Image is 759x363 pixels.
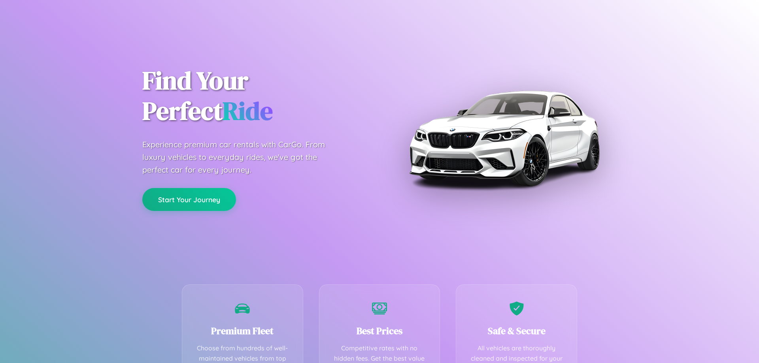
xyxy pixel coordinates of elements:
[405,39,603,237] img: Premium BMW car rental vehicle
[194,324,291,337] h3: Premium Fleet
[468,324,565,337] h3: Safe & Secure
[142,188,236,211] button: Start Your Journey
[223,94,273,128] span: Ride
[142,66,368,126] h1: Find Your Perfect
[142,138,340,176] p: Experience premium car rentals with CarGo. From luxury vehicles to everyday rides, we've got the ...
[331,324,428,337] h3: Best Prices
